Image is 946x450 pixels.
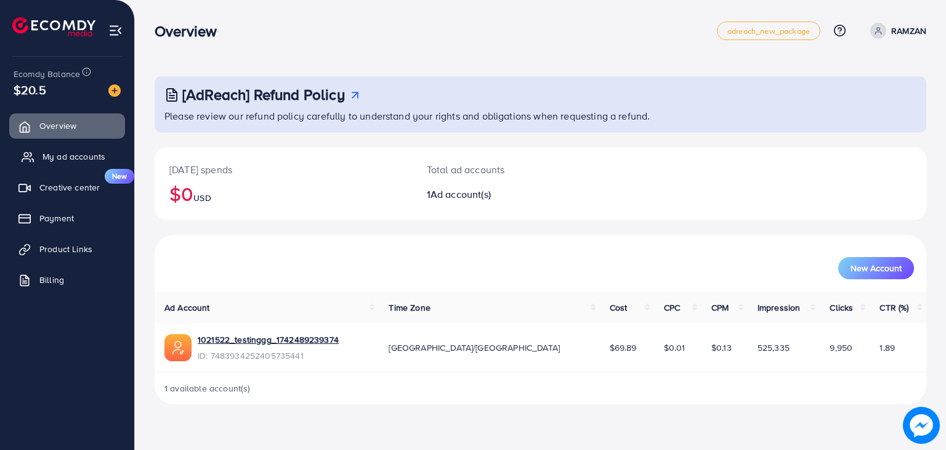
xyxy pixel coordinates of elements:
[610,301,628,314] span: Cost
[164,334,192,361] img: ic-ads-acc.e4c84228.svg
[39,120,76,132] span: Overview
[164,301,210,314] span: Ad Account
[108,84,121,97] img: image
[169,162,397,177] p: [DATE] spends
[758,342,790,354] span: 525,335
[427,189,590,200] h2: 1
[14,81,46,99] span: $20.5
[164,382,251,395] span: 1 available account(s)
[182,86,345,104] h3: [AdReach] Refund Policy
[830,301,853,314] span: Clicks
[427,162,590,177] p: Total ad accounts
[851,264,902,272] span: New Account
[108,23,123,38] img: menu
[664,342,685,354] span: $0.01
[39,181,100,194] span: Creative center
[865,23,926,39] a: RAMZAN
[830,342,852,354] span: 9,950
[389,342,560,354] span: [GEOGRAPHIC_DATA]/[GEOGRAPHIC_DATA]
[39,243,92,255] span: Product Links
[711,301,729,314] span: CPM
[610,342,637,354] span: $69.89
[664,301,680,314] span: CPC
[389,301,430,314] span: Time Zone
[105,169,134,184] span: New
[431,187,491,201] span: Ad account(s)
[9,175,125,200] a: Creative centerNew
[9,144,125,169] a: My ad accounts
[193,192,211,204] span: USD
[39,212,74,224] span: Payment
[39,274,64,286] span: Billing
[14,68,80,80] span: Ecomdy Balance
[155,22,227,40] h3: Overview
[758,301,801,314] span: Impression
[9,113,125,138] a: Overview
[169,182,397,205] h2: $0
[9,268,125,292] a: Billing
[198,333,339,346] a: 1021522_testinggg_1742489239374
[879,342,895,354] span: 1.89
[838,257,914,279] button: New Account
[717,22,820,40] a: adreach_new_package
[903,407,940,444] img: image
[879,301,908,314] span: CTR (%)
[891,23,926,38] p: RAMZAN
[9,206,125,231] a: Payment
[198,350,339,362] span: ID: 7483934252405735441
[164,108,919,123] p: Please review our refund policy carefully to understand your rights and obligations when requesti...
[9,237,125,261] a: Product Links
[12,17,95,36] img: logo
[42,150,105,163] span: My ad accounts
[711,342,732,354] span: $0.13
[727,27,810,35] span: adreach_new_package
